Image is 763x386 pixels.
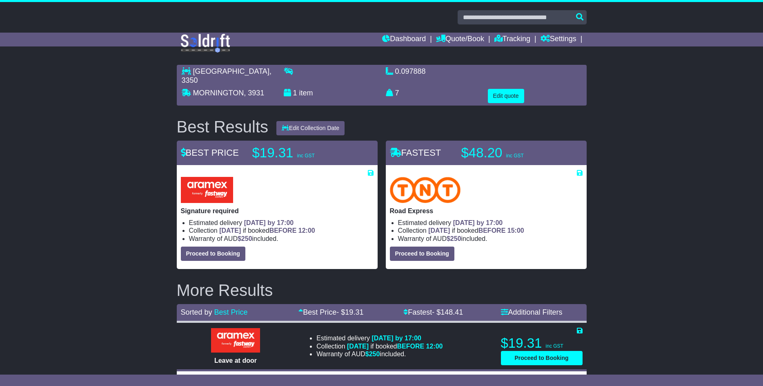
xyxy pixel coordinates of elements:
[336,308,363,316] span: - $
[390,207,583,215] p: Road Express
[371,335,421,342] span: [DATE] by 17:00
[403,308,463,316] a: Fastest- $148.41
[395,67,426,75] span: 0.097888
[506,153,524,159] span: inc GST
[447,235,461,242] span: $
[488,89,524,103] button: Edit quote
[347,343,443,350] span: if booked
[397,343,424,350] span: BEFORE
[252,145,354,161] p: $19.31
[298,308,363,316] a: Best Price- $19.31
[428,227,524,234] span: if booked
[214,308,248,316] a: Best Price
[219,227,241,234] span: [DATE]
[244,89,264,97] span: , 3931
[211,328,260,353] img: Aramex: Leave at door
[440,308,463,316] span: 148.41
[436,33,484,46] a: Quote/Book
[214,357,257,364] span: Leave at door
[193,89,244,97] span: MORNINGTON
[501,351,583,365] button: Proceed to Booking
[546,343,563,349] span: inc GST
[189,227,374,234] li: Collection
[189,235,374,243] li: Warranty of AUD included.
[244,219,294,226] span: [DATE] by 17:00
[426,343,443,350] span: 12:00
[478,227,506,234] span: BEFORE
[241,235,252,242] span: 250
[269,227,297,234] span: BEFORE
[181,308,212,316] span: Sorted by
[382,33,426,46] a: Dashboard
[316,334,443,342] li: Estimated delivery
[461,145,563,161] p: $48.20
[299,89,313,97] span: item
[276,121,345,135] button: Edit Collection Date
[390,148,441,158] span: FASTEST
[345,308,363,316] span: 19.31
[181,247,245,261] button: Proceed to Booking
[501,335,583,351] p: $19.31
[181,148,239,158] span: BEST PRICE
[316,350,443,358] li: Warranty of AUD included.
[369,351,380,357] span: 250
[398,227,583,234] li: Collection
[177,281,587,299] h2: More Results
[193,67,269,75] span: [GEOGRAPHIC_DATA]
[428,227,450,234] span: [DATE]
[316,342,443,350] li: Collection
[432,308,463,316] span: - $
[390,247,454,261] button: Proceed to Booking
[298,227,315,234] span: 12:00
[398,235,583,243] li: Warranty of AUD included.
[238,235,252,242] span: $
[494,33,530,46] a: Tracking
[293,89,297,97] span: 1
[219,227,315,234] span: if booked
[189,219,374,227] li: Estimated delivery
[181,177,233,203] img: Aramex: Signature required
[507,227,524,234] span: 15:00
[365,351,380,357] span: $
[453,219,503,226] span: [DATE] by 17:00
[450,235,461,242] span: 250
[501,308,563,316] a: Additional Filters
[347,343,369,350] span: [DATE]
[182,67,271,84] span: , 3350
[181,207,374,215] p: Signature required
[395,89,399,97] span: 7
[297,153,315,159] span: inc GST
[398,219,583,227] li: Estimated delivery
[541,33,576,46] a: Settings
[390,177,461,203] img: TNT Domestic: Road Express
[173,118,273,136] div: Best Results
